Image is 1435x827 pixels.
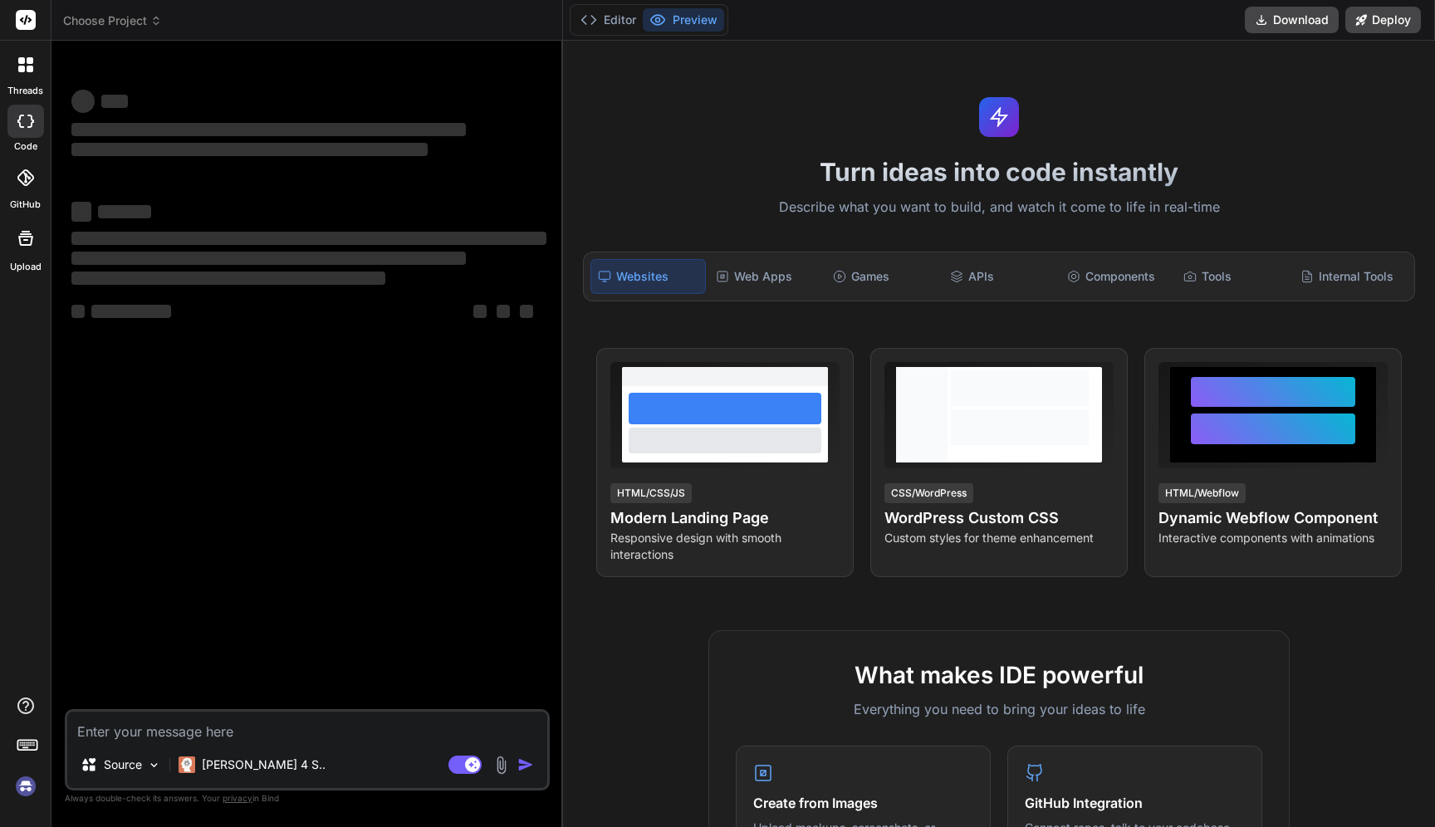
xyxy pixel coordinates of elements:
[492,756,511,775] img: attachment
[884,530,1114,546] p: Custom styles for theme enhancement
[884,506,1114,530] h4: WordPress Custom CSS
[147,758,161,772] img: Pick Models
[709,259,823,294] div: Web Apps
[736,699,1262,719] p: Everything you need to bring your ideas to life
[71,90,95,113] span: ‌
[65,790,550,806] p: Always double-check its answers. Your in Bind
[91,305,171,318] span: ‌
[573,197,1425,218] p: Describe what you want to build, and watch it come to life in real-time
[473,305,487,318] span: ‌
[10,198,41,212] label: GitHub
[10,260,42,274] label: Upload
[517,756,534,773] img: icon
[826,259,940,294] div: Games
[884,483,973,503] div: CSS/WordPress
[1158,483,1246,503] div: HTML/Webflow
[1060,259,1174,294] div: Components
[71,143,428,156] span: ‌
[1245,7,1339,33] button: Download
[1158,530,1388,546] p: Interactive components with animations
[98,205,151,218] span: ‌
[753,793,973,813] h4: Create from Images
[643,8,724,32] button: Preview
[610,530,840,563] p: Responsive design with smooth interactions
[71,272,385,285] span: ‌
[590,259,706,294] div: Websites
[1158,506,1388,530] h4: Dynamic Webflow Component
[63,12,162,29] span: Choose Project
[104,756,142,773] p: Source
[71,305,85,318] span: ‌
[497,305,510,318] span: ‌
[736,658,1262,692] h2: What makes IDE powerful
[71,232,546,245] span: ‌
[14,139,37,154] label: code
[71,202,91,222] span: ‌
[574,8,643,32] button: Editor
[223,793,252,803] span: privacy
[1177,259,1291,294] div: Tools
[101,95,128,108] span: ‌
[943,259,1057,294] div: APIs
[610,506,840,530] h4: Modern Landing Page
[12,772,40,800] img: signin
[71,123,466,136] span: ‌
[7,84,43,98] label: threads
[573,157,1425,187] h1: Turn ideas into code instantly
[1294,259,1408,294] div: Internal Tools
[520,305,533,318] span: ‌
[1025,793,1245,813] h4: GitHub Integration
[202,756,326,773] p: [PERSON_NAME] 4 S..
[179,756,195,773] img: Claude 4 Sonnet
[71,252,466,265] span: ‌
[1345,7,1421,33] button: Deploy
[610,483,692,503] div: HTML/CSS/JS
